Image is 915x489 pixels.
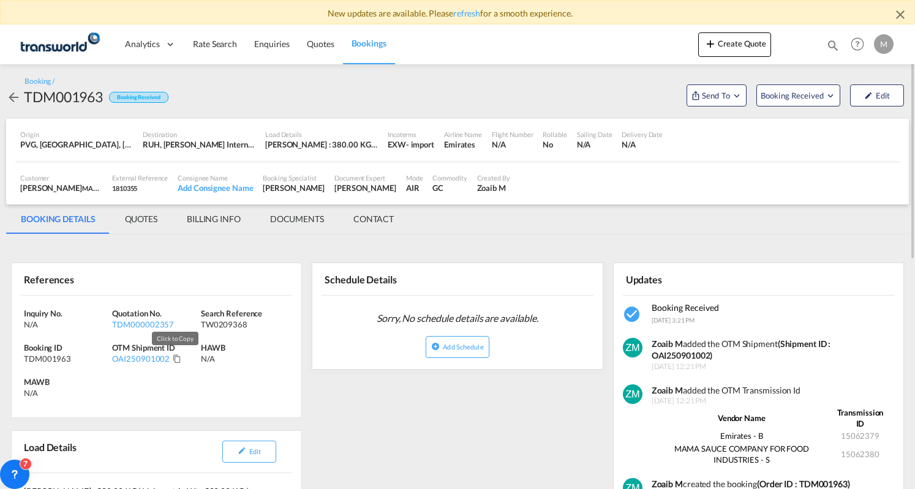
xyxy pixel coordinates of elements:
span: 1810355 [112,184,137,192]
img: v+XMcPmzgAAAABJRU5ErkJggg== [623,338,642,357]
div: TDM001963 [24,87,103,106]
a: Quotes [298,24,342,64]
div: Delivery Date [622,130,663,139]
span: Bookings [352,38,386,48]
div: Customer [20,173,102,182]
div: N/A [577,139,612,150]
div: Origin [20,130,133,139]
div: Created By [477,173,510,182]
md-icon: Click to Copy [173,354,181,363]
md-icon: icon-plus 400-fg [703,36,718,51]
div: TDM001963 [24,353,109,364]
div: Consignee Name [178,173,253,182]
strong: Zoaib M [652,338,683,349]
strong: Vendor Name [718,413,766,423]
div: Booking / [24,77,55,87]
button: icon-pencilEdit [222,441,276,463]
td: 15062380 [832,442,889,466]
div: References [21,268,154,289]
span: [DATE] 12:21 PM [652,362,889,372]
div: GC [432,182,467,193]
div: N/A [201,353,289,364]
a: Rate Search [184,24,246,64]
span: HAWB [201,343,225,353]
span: Booking ID [24,343,62,353]
div: N/A [492,139,533,150]
div: Airline Name [444,130,482,139]
div: added the OTM Transmission Id [652,384,889,397]
b: Zoaib M [652,479,683,489]
button: icon-plus 400-fgCreate Quote [698,32,771,57]
a: Enquiries [246,24,298,64]
div: Zoaib M [477,182,510,193]
b: (Order ID : TDM001963) [757,479,850,489]
span: MAWB [24,377,50,387]
div: Incoterms [388,130,434,139]
div: Emirates [444,139,482,150]
button: icon-pencilEdit [850,84,904,106]
div: [PERSON_NAME] [263,182,325,193]
div: [PERSON_NAME] : 380.00 KG | Volumetric Wt : 380.00 KG | Chargeable Wt : 380.00 KG [265,139,378,150]
span: Booking Received [652,302,719,313]
div: N/A [24,387,38,398]
span: Send To [701,89,731,102]
div: Load Details [265,130,378,139]
span: Quotation No. [112,308,162,318]
div: Rollable [543,130,567,139]
div: Updates [623,268,756,289]
span: Booking Received [761,89,825,102]
md-icon: icon-checkbox-marked-circle [623,305,642,324]
button: Open demo menu [687,84,747,106]
strong: Transmission ID [837,408,884,428]
md-icon: icon-pencil [864,91,873,100]
div: Add Consignee Name [178,182,253,193]
md-pagination-wrapper: Use the left and right arrow keys to navigate between tabs [6,204,409,234]
div: [PERSON_NAME] [20,182,102,193]
div: Schedule Details [322,268,455,289]
div: Booking Specialist [263,173,325,182]
div: RUH, King Khaled International, Riyadh, Saudi Arabia, Middle East, Middle East [143,139,255,150]
span: Help [847,34,868,54]
md-tooltip: Click to Copy [152,332,198,345]
div: EXW [388,139,406,150]
span: Rate Search [193,39,237,49]
td: MAMA SAUCE COMPANY FOR FOOD INDUSTRIES - S [652,442,832,466]
md-icon: icon-close [893,7,908,22]
div: added the OTM Shipment [652,338,889,362]
span: OTM Shipment ID [112,343,175,353]
div: Sailing Date [577,130,612,139]
div: Load Details [21,436,81,468]
div: Analytics [116,24,184,64]
div: No [543,139,567,150]
md-icon: icon-magnify [826,39,840,52]
span: Sorry, No schedule details are available. [372,307,543,330]
span: [DATE] 12:21 PM [652,396,889,406]
md-tab-item: QUOTES [110,204,172,234]
button: Open demo menu [756,84,840,106]
div: [PERSON_NAME] [334,182,396,193]
div: - import [406,139,434,150]
td: Emirates - B [652,430,832,442]
div: External Reference [112,173,168,182]
div: icon-magnify [826,39,840,57]
span: MAMA SAUCE COMPANY FOR FOOD INDUSTRIES [82,183,234,193]
div: M [874,34,894,54]
div: Booking Received [109,92,168,103]
img: 1a84b2306ded11f09c1219774cd0a0fe.png [18,31,101,58]
span: Enquiries [254,39,290,49]
span: Inquiry No. [24,308,62,318]
span: Add Schedule [443,343,483,351]
div: Document Expert [334,173,396,182]
div: OAI250901002 [112,353,170,364]
div: TW0209368 [201,319,286,330]
div: N/A [622,139,663,150]
img: v+XMcPmzgAAAABJRU5ErkJggg== [623,384,642,404]
div: Destination [143,130,255,139]
span: Edit [249,447,261,455]
strong: Zoaib M [652,385,683,395]
span: Search Reference [201,308,262,318]
button: icon-plus-circleAdd Schedule [426,336,489,358]
td: 15062379 [832,430,889,442]
body: Editor, editor24 [12,12,258,25]
div: icon-arrow-left [6,87,24,106]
